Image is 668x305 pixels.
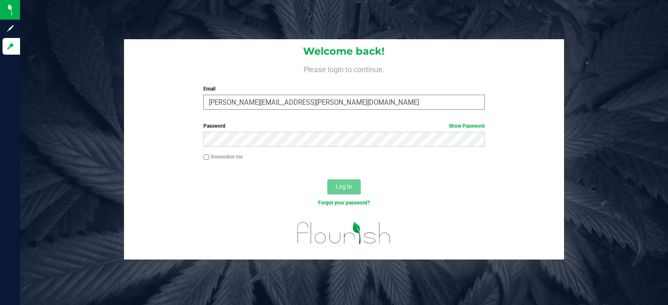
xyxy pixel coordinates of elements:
label: Remember me [203,153,243,161]
h4: Please login to continue. [124,63,564,73]
input: Remember me [203,154,209,160]
span: Password [203,123,225,129]
span: Log In [336,183,352,190]
a: Forgot your password? [318,200,370,206]
button: Log In [327,179,361,194]
a: Show Password [449,123,485,129]
img: flourish_logo.svg [289,215,399,251]
inline-svg: Log in [6,42,15,50]
inline-svg: Sign up [6,24,15,33]
label: Email [203,85,484,93]
h1: Welcome back! [124,46,564,57]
